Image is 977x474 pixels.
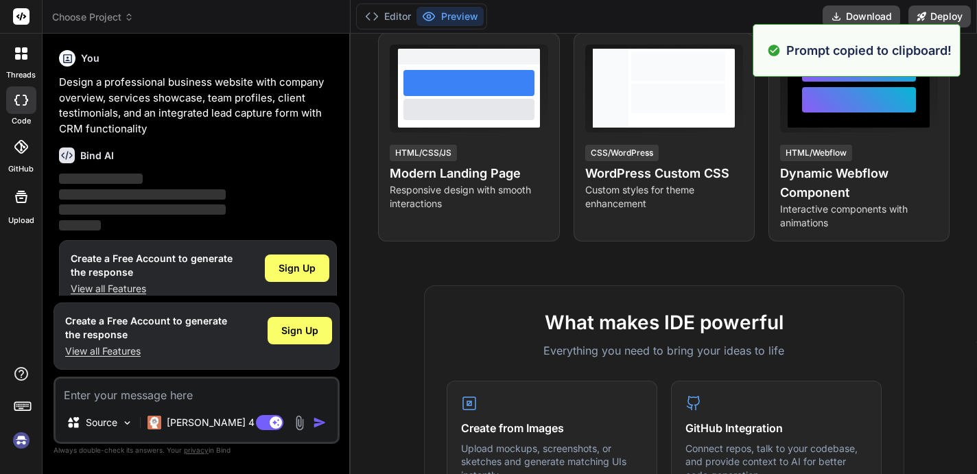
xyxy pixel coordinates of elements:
[54,444,340,457] p: Always double-check its answers. Your in Bind
[184,446,209,454] span: privacy
[908,5,971,27] button: Deploy
[121,417,133,429] img: Pick Models
[390,183,548,211] p: Responsive design with smooth interactions
[6,69,36,81] label: threads
[8,215,34,226] label: Upload
[767,41,781,60] img: alert
[390,145,457,161] div: HTML/CSS/JS
[71,252,233,279] h1: Create a Free Account to generate the response
[65,314,227,342] h1: Create a Free Account to generate the response
[585,145,659,161] div: CSS/WordPress
[685,420,867,436] h4: GitHub Integration
[86,416,117,429] p: Source
[447,308,882,337] h2: What makes IDE powerful
[279,261,316,275] span: Sign Up
[71,282,233,296] p: View all Features
[390,164,548,183] h4: Modern Landing Page
[52,10,134,24] span: Choose Project
[292,415,307,431] img: attachment
[167,416,269,429] p: [PERSON_NAME] 4 S..
[8,163,34,175] label: GitHub
[461,420,643,436] h4: Create from Images
[59,189,226,200] span: ‌
[780,202,938,230] p: Interactive components with animations
[10,429,33,452] img: signin
[360,7,416,26] button: Editor
[12,115,31,127] label: code
[148,416,161,429] img: Claude 4 Sonnet
[59,174,143,184] span: ‌
[59,220,101,230] span: ‌
[81,51,99,65] h6: You
[780,164,938,202] h4: Dynamic Webflow Component
[585,164,743,183] h4: WordPress Custom CSS
[780,145,852,161] div: HTML/Webflow
[416,7,484,26] button: Preview
[313,416,327,429] img: icon
[585,183,743,211] p: Custom styles for theme enhancement
[59,75,337,137] p: Design a professional business website with company overview, services showcase, team profiles, c...
[59,204,226,215] span: ‌
[823,5,900,27] button: Download
[281,324,318,337] span: Sign Up
[80,149,114,163] h6: Bind AI
[65,344,227,358] p: View all Features
[447,342,882,359] p: Everything you need to bring your ideas to life
[786,41,952,60] p: Prompt copied to clipboard!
